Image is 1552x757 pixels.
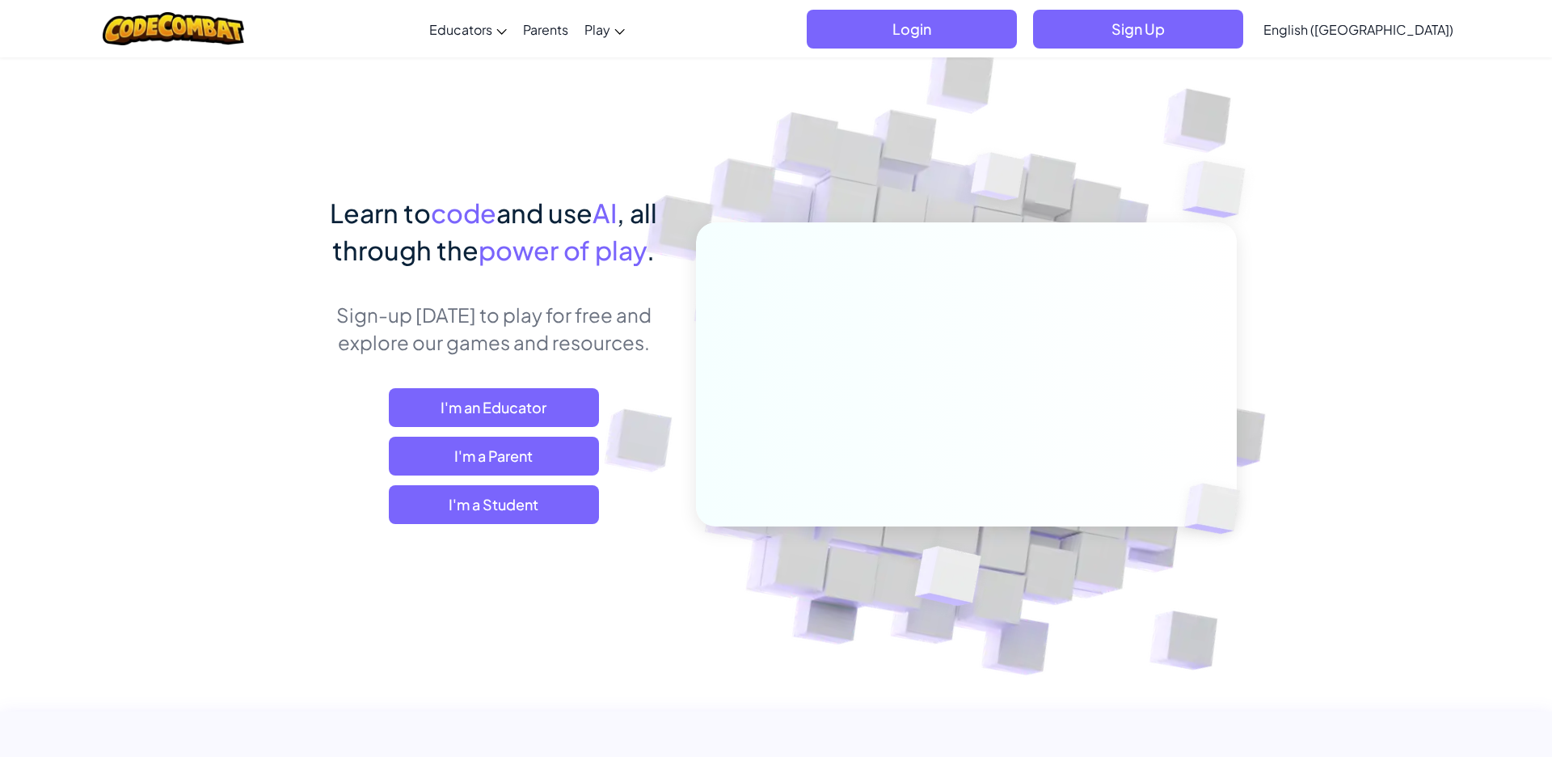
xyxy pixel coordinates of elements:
span: power of play [479,234,647,266]
button: I'm a Student [389,485,599,524]
a: Parents [515,7,576,51]
a: I'm an Educator [389,388,599,427]
span: code [431,197,496,229]
a: Educators [421,7,515,51]
a: English ([GEOGRAPHIC_DATA]) [1255,7,1461,51]
img: Overlap cubes [1150,121,1290,258]
a: Play [576,7,633,51]
a: I'm a Parent [389,437,599,476]
span: . [647,234,655,266]
span: Play [584,21,610,38]
img: Overlap cubes [875,512,1020,646]
span: and use [496,197,593,229]
span: English ([GEOGRAPHIC_DATA]) [1263,21,1453,38]
span: AI [593,197,617,229]
button: Sign Up [1033,10,1243,49]
span: Educators [429,21,492,38]
img: Overlap cubes [941,121,1057,241]
span: Learn to [330,197,431,229]
button: Login [807,10,1017,49]
img: Overlap cubes [1158,450,1279,568]
img: CodeCombat logo [103,12,244,45]
p: Sign-up [DATE] to play for free and explore our games and resources. [315,301,672,356]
